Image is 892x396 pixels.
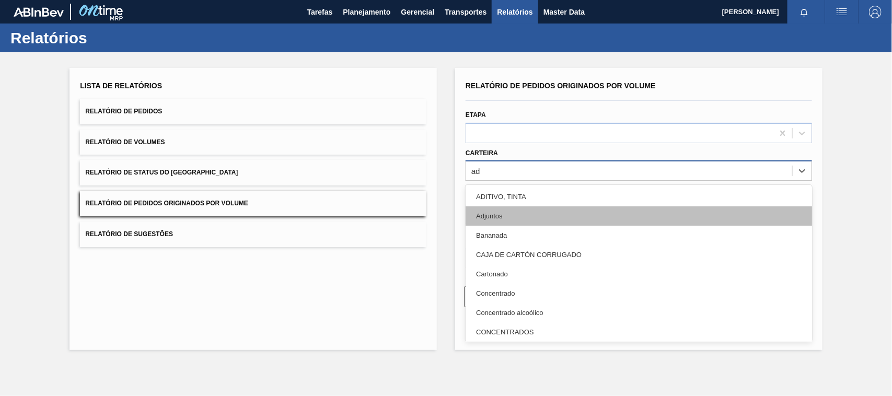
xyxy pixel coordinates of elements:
button: Limpar [465,286,633,307]
h1: Relatórios [10,32,196,44]
span: Relatório de Sugestões [85,230,173,238]
button: Relatório de Pedidos [80,99,426,124]
div: Concentrado [466,284,812,303]
button: Relatório de Volumes [80,130,426,155]
span: Relatório de Pedidos Originados por Volume [466,81,656,90]
img: TNhmsLtSVTkK8tSr43FrP2fwEKptu5GPRR3wAAAABJRU5ErkJggg== [14,7,64,17]
div: Bananada [466,226,812,245]
span: Relatório de Pedidos Originados por Volume [85,200,248,207]
span: Tarefas [307,6,333,18]
div: Concentrado alcoólico [466,303,812,322]
button: Relatório de Status do [GEOGRAPHIC_DATA] [80,160,426,185]
span: Planejamento [343,6,390,18]
div: CONCENTRADOS [466,322,812,342]
div: Cartonado [466,264,812,284]
div: Adjuntos [466,206,812,226]
span: Relatório de Pedidos [85,108,162,115]
button: Relatório de Pedidos Originados por Volume [80,191,426,216]
span: Master Data [543,6,585,18]
label: Etapa [466,111,486,119]
span: Relatório de Volumes [85,138,165,146]
span: Relatórios [497,6,532,18]
span: Gerencial [401,6,435,18]
img: userActions [836,6,848,18]
img: Logout [869,6,882,18]
button: Notificações [787,5,821,19]
label: Carteira [466,149,498,157]
span: Lista de Relatórios [80,81,162,90]
button: Relatório de Sugestões [80,222,426,247]
span: Transportes [445,6,486,18]
div: CAJA DE CARTÓN CORRUGADO [466,245,812,264]
div: ADITIVO, TINTA [466,187,812,206]
span: Relatório de Status do [GEOGRAPHIC_DATA] [85,169,238,176]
